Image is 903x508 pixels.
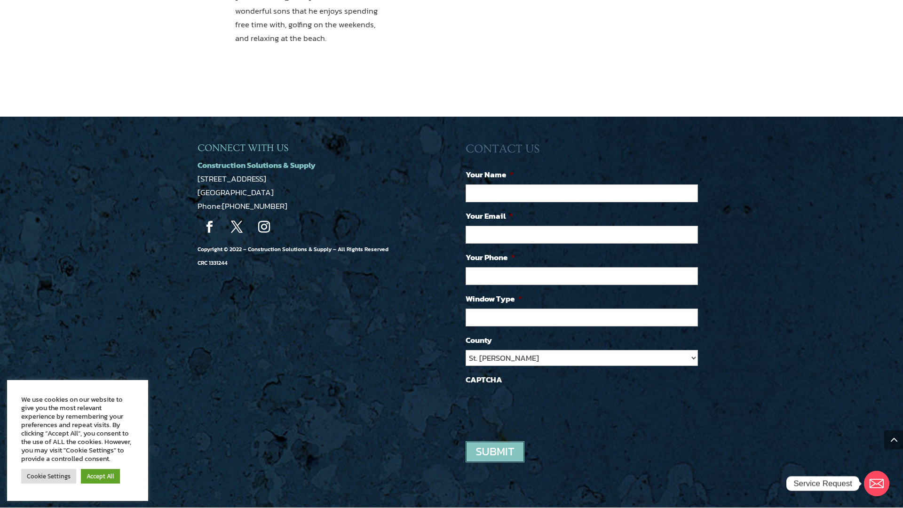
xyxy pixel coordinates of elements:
label: County [466,335,492,345]
a: Email [864,471,889,496]
label: Your Phone [466,252,515,262]
span: CONNECT WITH US [198,143,288,153]
span: Copyright © 2022 – Construction Solutions & Supply – All Rights Reserved [198,245,388,267]
input: Submit [466,441,524,462]
label: Window Type [466,294,522,304]
a: Follow on X [225,215,248,239]
div: We use cookies on our website to give you the most relevant experience by remembering your prefer... [21,395,134,463]
iframe: reCAPTCHA [466,389,609,426]
span: [GEOGRAPHIC_DATA] [198,186,274,198]
span: CRC 1331244 [198,259,228,267]
label: CAPTCHA [466,374,502,385]
a: Follow on Facebook [198,215,221,239]
a: Accept All [81,469,120,484]
span: Phone: [198,200,287,212]
a: Construction Solutions & Supply [198,159,316,171]
label: Your Name [466,169,514,180]
h3: CONTACT US [466,142,705,161]
span: [STREET_ADDRESS] [198,173,266,185]
a: Cookie Settings [21,469,76,484]
a: Follow on Instagram [252,215,276,239]
label: Your Email [466,211,513,221]
a: [PHONE_NUMBER] [222,200,287,212]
